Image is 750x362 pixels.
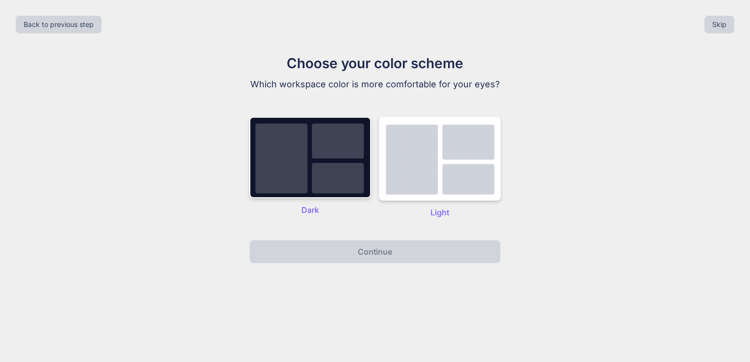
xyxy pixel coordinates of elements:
[379,117,501,201] img: dark
[210,53,540,74] h1: Choose your color scheme
[210,78,540,91] p: Which workspace color is more comfortable for your eyes?
[249,240,501,263] button: Continue
[249,204,371,216] p: Dark
[358,246,392,258] p: Continue
[379,207,501,218] p: Light
[704,16,734,33] button: Skip
[16,16,102,33] button: Back to previous step
[249,117,371,198] img: dark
